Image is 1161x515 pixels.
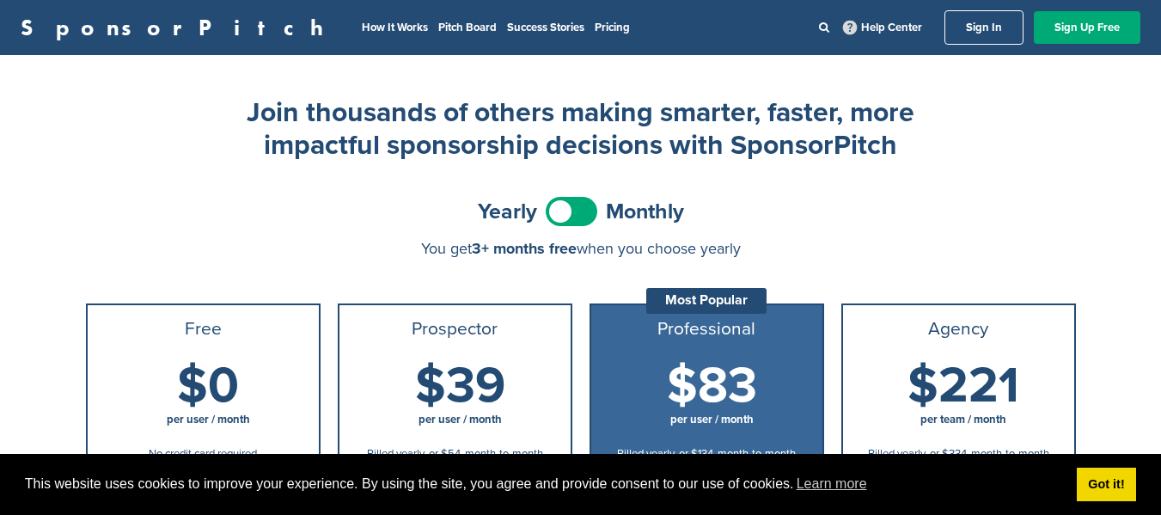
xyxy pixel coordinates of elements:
a: Sign In [944,10,1024,45]
span: per team / month [920,413,1006,426]
span: Billed yearly, or $334 [868,447,967,461]
a: Pricing [595,21,630,34]
span: Billed yearly, or $134 [617,447,713,461]
a: learn more about cookies [794,471,870,497]
h3: Prospector [346,319,564,340]
a: Success Stories [507,21,584,34]
span: Monthly [606,201,684,223]
span: Yearly [478,201,537,223]
div: You get when you choose yearly [86,240,1076,257]
span: No credit card required [149,447,257,461]
span: $0 [177,356,239,416]
a: How It Works [362,21,428,34]
a: Sign Up Free [1034,11,1140,44]
span: 3+ months free [472,239,577,258]
a: SponsorPitch [21,16,334,39]
span: This website uses cookies to improve your experience. By using the site, you agree and provide co... [25,471,1063,497]
span: $221 [907,356,1019,416]
span: month-to-month [718,447,796,461]
span: month-to-month [465,447,543,461]
span: per user / month [670,413,754,426]
div: Most Popular [646,288,767,314]
h3: Professional [598,319,816,340]
span: per user / month [419,413,502,426]
a: Help Center [840,17,926,38]
span: $39 [415,356,505,416]
span: per user / month [167,413,250,426]
span: month-to-month [971,447,1049,461]
span: Billed yearly, or $54 [367,447,461,461]
a: Pitch Board [438,21,497,34]
a: dismiss cookie message [1077,468,1136,502]
span: $83 [667,356,757,416]
h3: Free [95,319,312,340]
h2: Join thousands of others making smarter, faster, more impactful sponsorship decisions with Sponso... [237,96,925,162]
h3: Agency [850,319,1067,340]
